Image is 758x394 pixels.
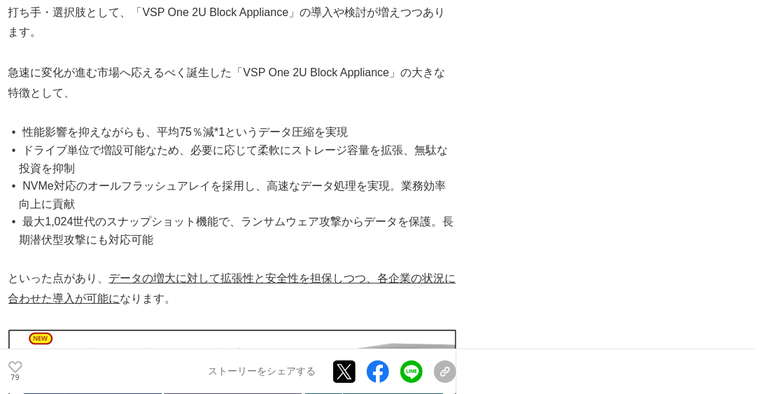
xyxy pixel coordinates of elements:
[8,63,456,104] p: 急速に変化が進む市場へ応えるべく誕生した「VSP One 2U Block Appliance」の大きな特徴として、
[20,177,456,213] li: NVMe対応のオールフラッシュアレイを採用し、高速なデータ処理を実現。業務効率向上に貢献
[8,272,456,304] u: データの増大に対して拡張性と安全性を担保しつつ、各企業の状況に合わせた導入が可能に
[8,375,22,382] p: 79
[20,213,456,248] li: 最大1,024世代のスナップショット機能で、ランサムウェア攻撃からデータを保護。長期潜伏型攻撃にも対応可能
[8,269,456,309] p: といった点があり、 なります。
[20,141,456,177] li: ドライブ単位で増設可能なため、必要に応じて柔軟にストレージ容量を拡張、無駄な投資を抑制
[20,123,456,141] li: 性能影響を抑えながらも、平均75％減*1というデータ圧縮を実現
[209,366,316,379] p: ストーリーをシェアする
